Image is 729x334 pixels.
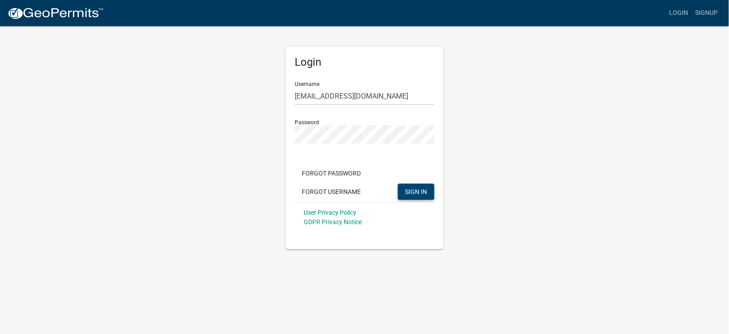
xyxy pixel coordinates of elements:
h5: Login [295,56,434,69]
a: GDPR Privacy Notice [304,218,362,226]
button: Forgot Username [295,184,368,200]
span: SIGN IN [405,188,427,195]
button: Forgot Password [295,165,368,181]
a: User Privacy Policy [304,209,356,216]
button: SIGN IN [398,184,434,200]
a: Login [666,5,692,22]
a: Signup [692,5,722,22]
